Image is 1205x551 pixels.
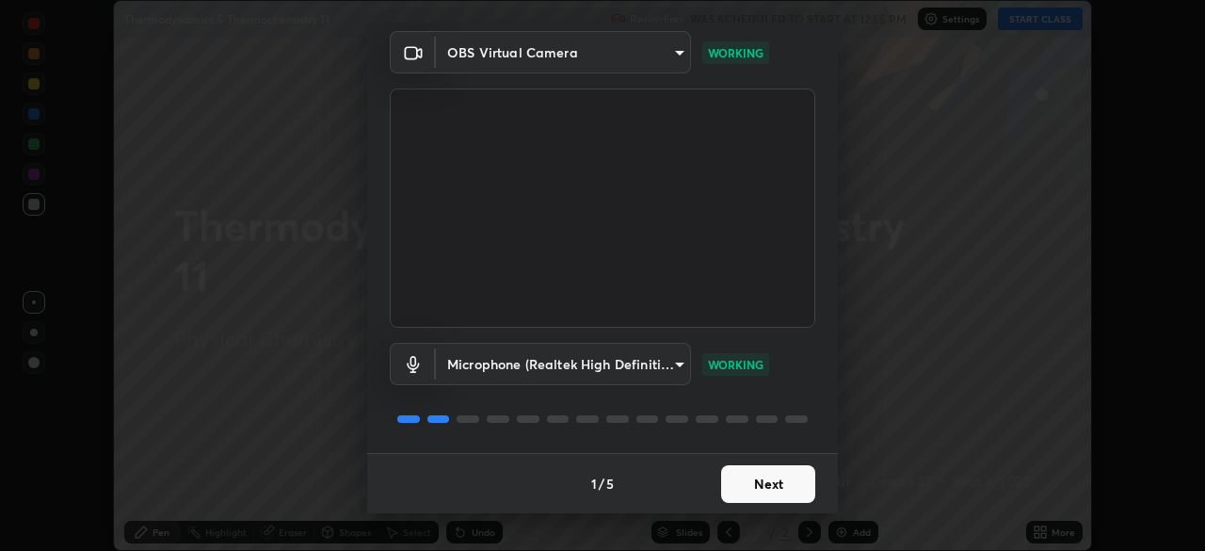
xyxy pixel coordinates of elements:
[708,44,763,61] p: WORKING
[436,343,691,385] div: OBS Virtual Camera
[599,474,604,494] h4: /
[591,474,597,494] h4: 1
[708,356,763,373] p: WORKING
[436,31,691,73] div: OBS Virtual Camera
[721,465,815,503] button: Next
[606,474,614,494] h4: 5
